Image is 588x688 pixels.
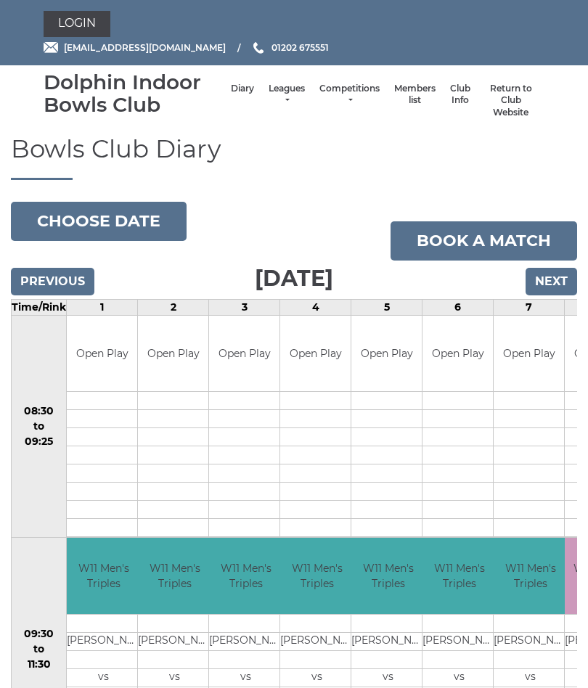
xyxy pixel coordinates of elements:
button: Choose date [11,202,187,241]
td: 4 [280,299,351,315]
td: 7 [494,299,565,315]
td: W11 Men's Triples [138,538,211,614]
td: 6 [422,299,494,315]
td: [PERSON_NAME] [494,632,567,650]
a: Email [EMAIL_ADDRESS][DOMAIN_NAME] [44,41,226,54]
td: Open Play [494,316,564,392]
a: Phone us 01202 675551 [251,41,329,54]
img: Email [44,42,58,53]
td: 5 [351,299,422,315]
td: Open Play [280,316,351,392]
input: Previous [11,268,94,295]
td: Time/Rink [12,299,67,315]
a: Login [44,11,110,37]
td: W11 Men's Triples [67,538,140,614]
td: Open Play [67,316,137,392]
td: [PERSON_NAME] [422,632,496,650]
td: 3 [209,299,280,315]
td: W11 Men's Triples [209,538,282,614]
span: [EMAIL_ADDRESS][DOMAIN_NAME] [64,42,226,53]
div: Dolphin Indoor Bowls Club [44,71,224,116]
td: vs [280,668,354,687]
td: 08:30 to 09:25 [12,315,67,538]
td: 1 [67,299,138,315]
a: Competitions [319,83,380,107]
td: vs [494,668,567,687]
td: [PERSON_NAME] [351,632,425,650]
td: [PERSON_NAME] [280,632,354,650]
span: 01202 675551 [271,42,329,53]
td: W11 Men's Triples [280,538,354,614]
input: Next [526,268,577,295]
h1: Bowls Club Diary [11,136,577,179]
td: [PERSON_NAME] [138,632,211,650]
img: Phone us [253,42,264,54]
a: Club Info [450,83,470,107]
td: vs [422,668,496,687]
td: Open Play [422,316,493,392]
td: W11 Men's Triples [494,538,567,614]
td: W11 Men's Triples [351,538,425,614]
td: Open Play [351,316,422,392]
td: W11 Men's Triples [422,538,496,614]
a: Leagues [269,83,305,107]
a: Diary [231,83,254,95]
a: Return to Club Website [485,83,537,119]
td: vs [138,668,211,687]
a: Members list [394,83,436,107]
td: [PERSON_NAME] [67,632,140,650]
td: vs [209,668,282,687]
a: Book a match [391,221,577,261]
td: Open Play [138,316,208,392]
td: Open Play [209,316,279,392]
td: [PERSON_NAME] [209,632,282,650]
td: vs [351,668,425,687]
td: 2 [138,299,209,315]
td: vs [67,668,140,687]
